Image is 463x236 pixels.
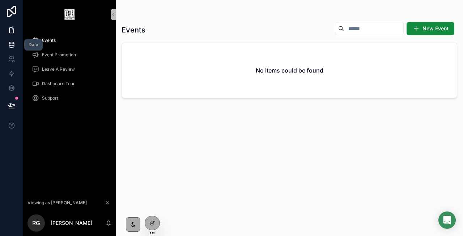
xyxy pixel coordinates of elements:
[27,63,111,76] a: Leave A Review
[51,219,92,227] p: [PERSON_NAME]
[122,25,145,35] h1: Events
[438,211,456,229] div: Open Intercom Messenger
[42,38,56,43] span: Events
[42,81,75,87] span: Dashboard Tour
[27,200,87,206] span: Viewing as [PERSON_NAME]
[29,42,38,48] div: Data
[32,219,40,227] span: RG
[27,77,111,90] a: Dashboard Tour
[42,66,75,72] span: Leave A Review
[27,34,111,47] a: Events
[407,22,454,35] button: New Event
[23,29,116,114] div: scrollable content
[27,92,111,105] a: Support
[27,48,111,61] a: Event Promotion
[256,66,323,75] h2: No items could be found
[42,95,58,101] span: Support
[64,9,75,20] img: App logo
[422,25,449,32] span: New Event
[42,52,76,58] span: Event Promotion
